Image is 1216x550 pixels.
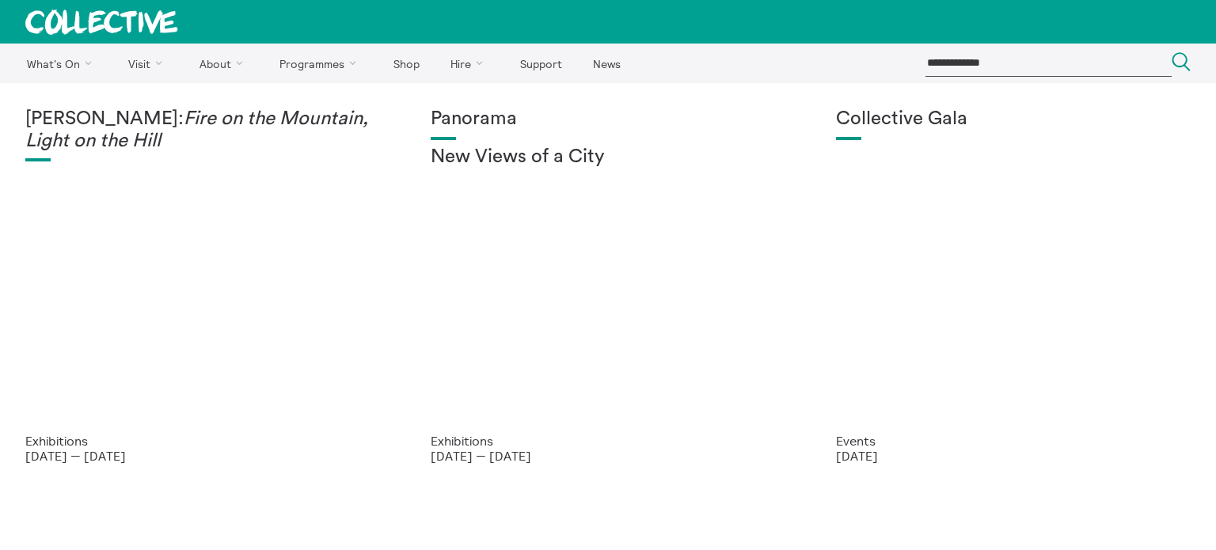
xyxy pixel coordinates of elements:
[266,44,377,83] a: Programmes
[379,44,433,83] a: Shop
[25,108,380,152] h1: [PERSON_NAME]:
[836,434,1191,448] p: Events
[836,108,1191,131] h1: Collective Gala
[405,83,811,488] a: Collective Panorama June 2025 small file 8 Panorama New Views of a City Exhibitions [DATE] — [DATE]
[506,44,576,83] a: Support
[25,109,368,150] em: Fire on the Mountain, Light on the Hill
[431,108,785,131] h1: Panorama
[431,146,785,169] h2: New Views of a City
[185,44,263,83] a: About
[431,434,785,448] p: Exhibitions
[836,449,1191,463] p: [DATE]
[25,449,380,463] p: [DATE] — [DATE]
[431,449,785,463] p: [DATE] — [DATE]
[13,44,112,83] a: What's On
[579,44,634,83] a: News
[811,83,1216,488] a: Collective Gala 2023. Image credit Sally Jubb. Collective Gala Events [DATE]
[25,434,380,448] p: Exhibitions
[115,44,183,83] a: Visit
[437,44,503,83] a: Hire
